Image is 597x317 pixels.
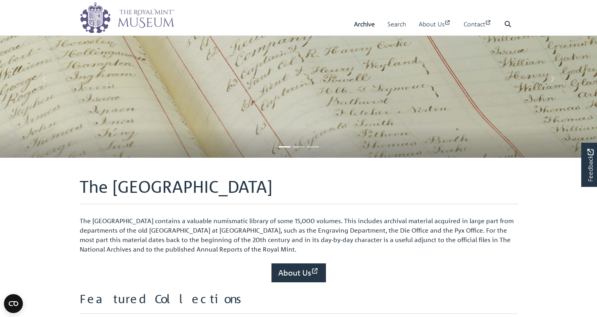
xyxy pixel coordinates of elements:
[586,149,595,181] span: Feedback
[271,263,326,282] a: About Us
[581,143,597,187] a: Would you like to provide feedback?
[80,292,518,314] h2: Featured Collections
[354,13,375,35] a: Archive
[80,177,518,204] h1: The [GEOGRAPHIC_DATA]
[419,13,451,35] a: About Us
[80,2,174,34] img: logo_wide.png
[387,13,406,35] a: Search
[464,13,492,35] a: Contact
[80,216,518,254] p: The [GEOGRAPHIC_DATA] contains a valuable numismatic library of some 15,000 volumes. This include...
[4,294,23,313] button: Open CMP widget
